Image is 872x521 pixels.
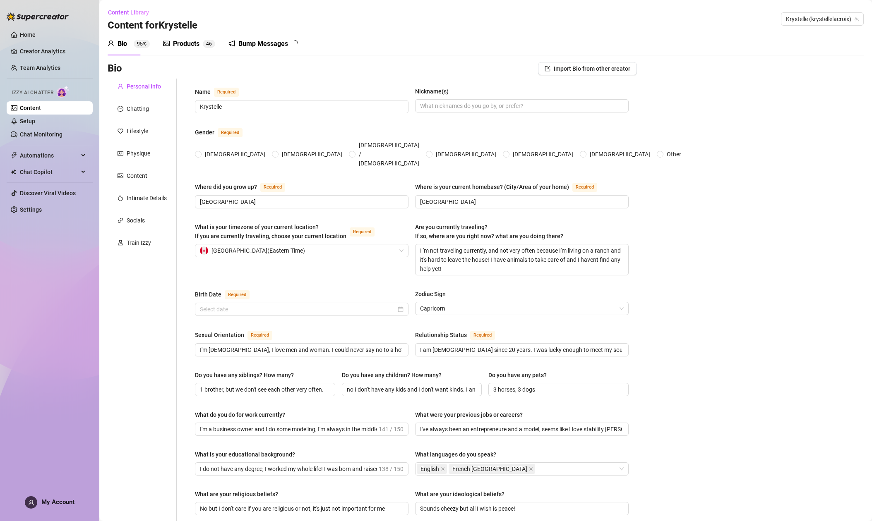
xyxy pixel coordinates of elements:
[441,467,445,471] span: close
[108,9,149,16] span: Content Library
[195,182,257,191] div: Where did you grow up?
[127,194,167,203] div: Intimate Details
[195,182,294,192] label: Where did you grow up?
[195,224,346,239] span: What is your timezone of your current location? If you are currently traveling, choose your curre...
[488,370,553,380] label: Do you have any pets?
[420,425,622,434] input: What were your previous jobs or careers?
[20,65,60,71] a: Team Analytics
[554,65,630,72] span: Import Bio from other creator
[420,504,622,513] input: What are your ideological beliefs?
[195,490,284,499] label: What are your religious beliefs?
[118,195,123,201] span: fire
[432,150,500,159] span: [DEMOGRAPHIC_DATA]
[202,150,269,159] span: [DEMOGRAPHIC_DATA]
[572,183,597,192] span: Required
[415,450,496,459] div: What languages do you speak?
[20,45,86,58] a: Creator Analytics
[20,165,79,179] span: Chat Copilot
[537,464,538,474] input: What languages do you speak?
[127,82,161,91] div: Personal Info
[415,490,510,499] label: What are your ideological beliefs?
[195,128,214,137] div: Gender
[195,87,248,97] label: Name
[127,238,151,247] div: Train Izzy
[195,450,301,459] label: What is your educational background?
[118,240,123,246] span: experiment
[108,40,114,47] span: user
[195,87,211,96] div: Name
[20,31,36,38] a: Home
[488,370,547,380] div: Do you have any pets?
[11,152,17,159] span: thunderbolt
[12,89,53,97] span: Izzy AI Chatter
[417,464,447,474] span: English
[379,425,404,434] span: 141 / 150
[118,217,123,223] span: link
[195,370,294,380] div: Do you have any siblings? How many?
[127,171,147,180] div: Content
[203,40,215,48] sup: 46
[28,499,34,506] span: user
[200,425,377,434] input: What do you do for work currently?
[238,39,288,49] div: Bump Messages
[195,410,285,419] div: What do you do for work currently?
[260,183,285,192] span: Required
[118,128,123,134] span: heart
[118,173,123,179] span: picture
[108,19,197,32] h3: Content for Krystelle
[118,151,123,156] span: idcard
[195,450,295,459] div: What is your educational background?
[415,450,502,459] label: What languages do you speak?
[195,370,300,380] label: Do you have any siblings? How many?
[108,6,156,19] button: Content Library
[415,289,452,299] label: Zodiac Sign
[420,464,439,473] span: English
[415,330,467,339] div: Relationship Status
[225,290,250,299] span: Required
[416,244,628,275] textarea: I 'm not traveling currently, and not very often because I'm living on a ranch and it's hard to l...
[200,464,377,473] input: What is your educational background?
[420,302,624,315] span: Capricorn
[342,370,447,380] label: Do you have any children? How many?
[786,13,859,25] span: Krystelle (krystellelacroix)
[509,150,577,159] span: [DEMOGRAPHIC_DATA]
[415,182,569,191] div: Where is your current homebase? (City/Area of your home)
[108,62,122,75] h3: Bio
[11,169,16,175] img: Chat Copilot
[347,385,476,394] input: Do you have any children? How many?
[415,289,446,299] div: Zodiac Sign
[195,127,252,137] label: Gender
[7,12,69,21] img: logo-BBDzfeDw.svg
[127,149,150,158] div: Physique
[538,62,637,75] button: Import Bio from other creator
[118,84,123,89] span: user
[200,345,402,354] input: Sexual Orientation
[20,190,76,196] a: Discover Viral Videos
[200,385,329,394] input: Do you have any siblings? How many?
[415,87,454,96] label: Nickname(s)
[290,39,299,48] span: loading
[545,66,550,72] span: import
[470,331,495,340] span: Required
[195,290,221,299] div: Birth Date
[350,227,375,237] span: Required
[415,330,504,340] label: Relationship Status
[279,150,346,159] span: [DEMOGRAPHIC_DATA]
[195,289,259,299] label: Birth Date
[20,131,62,138] a: Chat Monitoring
[493,385,622,394] input: Do you have any pets?
[586,150,653,159] span: [DEMOGRAPHIC_DATA]
[209,41,212,47] span: 6
[20,149,79,162] span: Automations
[20,206,42,213] a: Settings
[127,216,145,225] div: Socials
[200,102,402,111] input: Name
[134,40,150,48] sup: 95%
[420,197,622,206] input: Where is your current homebase? (City/Area of your home)
[173,39,199,49] div: Products
[228,40,235,47] span: notification
[20,105,41,111] a: Content
[415,410,523,419] div: What were your previous jobs or careers?
[415,490,504,499] div: What are your ideological beliefs?
[20,118,35,124] a: Setup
